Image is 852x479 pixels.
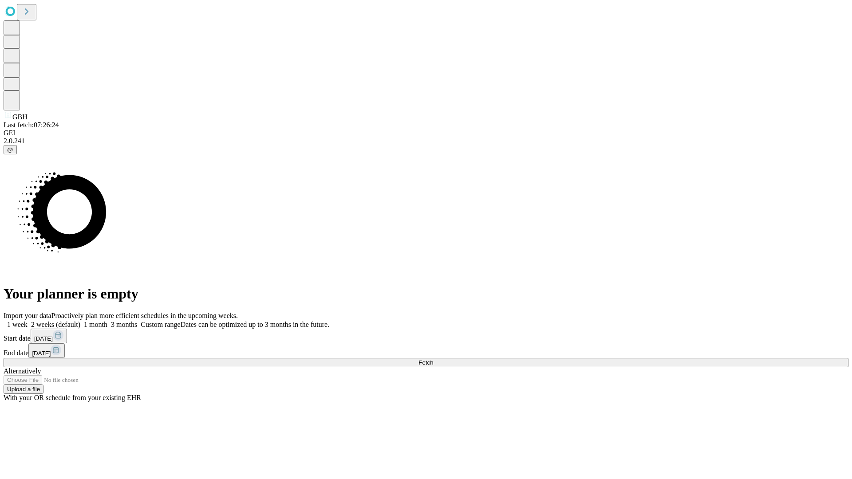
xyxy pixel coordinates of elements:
[4,129,848,137] div: GEI
[4,145,17,154] button: @
[418,359,433,366] span: Fetch
[4,329,848,343] div: Start date
[31,329,67,343] button: [DATE]
[181,321,329,328] span: Dates can be optimized up to 3 months in the future.
[4,312,51,319] span: Import your data
[7,321,28,328] span: 1 week
[34,335,53,342] span: [DATE]
[32,350,51,357] span: [DATE]
[4,137,848,145] div: 2.0.241
[111,321,137,328] span: 3 months
[4,385,43,394] button: Upload a file
[84,321,107,328] span: 1 month
[4,394,141,401] span: With your OR schedule from your existing EHR
[51,312,238,319] span: Proactively plan more efficient schedules in the upcoming weeks.
[31,321,80,328] span: 2 weeks (default)
[12,113,28,121] span: GBH
[4,121,59,129] span: Last fetch: 07:26:24
[4,358,848,367] button: Fetch
[141,321,180,328] span: Custom range
[7,146,13,153] span: @
[4,286,848,302] h1: Your planner is empty
[4,343,848,358] div: End date
[28,343,65,358] button: [DATE]
[4,367,41,375] span: Alternatively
